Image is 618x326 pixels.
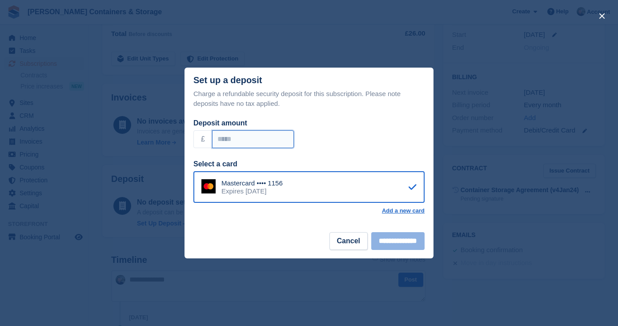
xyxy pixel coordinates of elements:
[221,179,283,187] div: Mastercard •••• 1156
[193,159,425,169] div: Select a card
[201,179,216,193] img: Mastercard Logo
[329,232,368,250] button: Cancel
[193,119,247,127] label: Deposit amount
[193,89,425,109] p: Charge a refundable security deposit for this subscription. Please note deposits have no tax appl...
[221,187,283,195] div: Expires [DATE]
[595,9,609,23] button: close
[193,75,262,85] div: Set up a deposit
[382,207,425,214] a: Add a new card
